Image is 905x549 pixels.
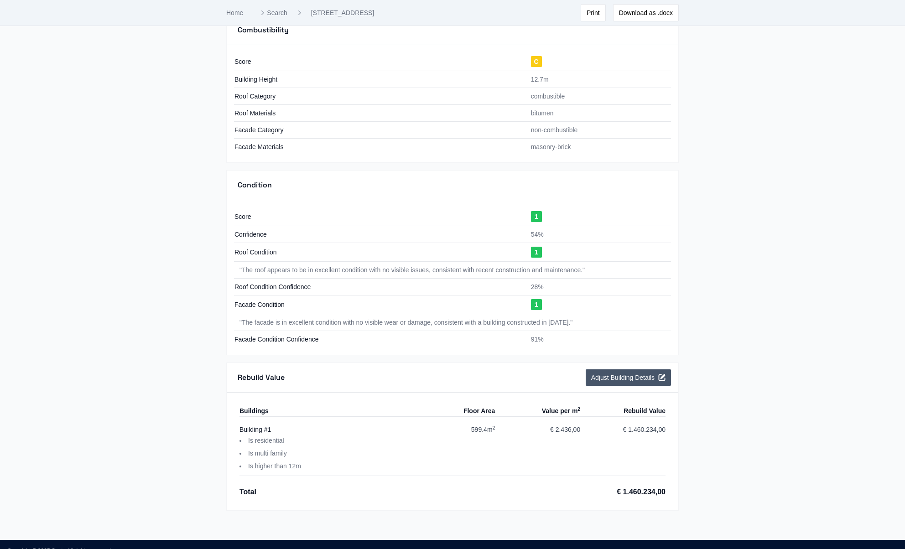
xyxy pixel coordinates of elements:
[586,369,671,386] button: Adjust Building Details
[550,424,580,471] div: € 2.436,00
[238,180,272,191] h3: Condition
[613,4,679,21] button: Download as .docx
[238,25,289,36] h3: Combustibility
[531,247,542,258] span: 1
[531,299,542,310] span: 1
[234,279,525,295] td: Roof Condition Confidence
[239,487,256,497] div: Total
[234,52,525,71] td: Score
[234,314,671,331] td: " The facade is in excellent condition with no visible wear or damage, consistent with a building...
[234,207,525,226] td: Score
[525,105,671,122] td: bitumen
[623,424,666,471] div: € 1.460.234,00
[238,372,285,383] h3: Rebuild Value
[493,425,495,430] sup: 2
[258,8,287,17] a: Search
[239,448,385,459] li: Is multi family
[410,405,495,416] div: Floor Area
[226,9,243,16] a: Home
[581,4,606,21] button: Print
[234,295,525,314] td: Facade Condition
[525,279,671,295] td: 28%
[234,262,671,279] td: " The roof appears to be in excellent condition with no visible issues, consistent with recent co...
[525,122,671,139] td: non-combustible
[239,405,410,416] div: Buildings
[577,406,580,412] sup: 2
[239,461,385,471] li: Is higher than 12m
[617,487,666,497] div: € 1.460.234,00
[531,56,542,67] span: C
[234,122,525,139] td: Facade Category
[234,105,525,122] td: Roof Materials
[234,226,525,243] td: Confidence
[234,71,525,88] td: Building Height
[234,88,525,105] td: Roof Category
[525,226,671,243] td: 54%
[311,8,374,17] a: [STREET_ADDRESS]
[525,331,671,348] td: 91%
[239,435,385,446] li: Is residential
[234,243,525,262] td: Roof Condition
[525,71,671,88] td: 12.7m
[234,331,525,348] td: Facade Condition Confidence
[239,424,410,435] div: Building # 1
[525,88,671,105] td: combustible
[471,424,495,471] div: 599.4 m
[234,139,525,155] td: Facade Materials
[525,139,671,155] td: masonry-brick
[495,405,580,416] div: Value per m
[531,211,542,222] span: 1
[624,405,666,416] div: Rebuild Value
